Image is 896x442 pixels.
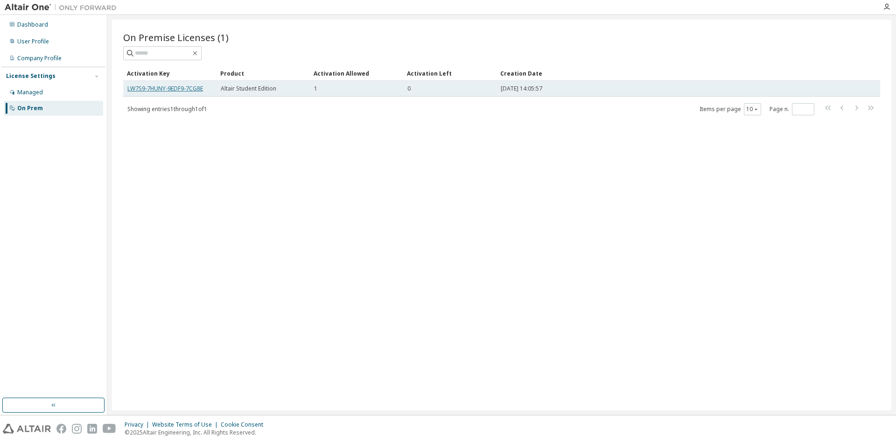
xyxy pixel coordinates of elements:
div: On Prem [17,105,43,112]
span: 1 [314,85,317,92]
img: Altair One [5,3,121,12]
div: Cookie Consent [221,421,269,428]
div: Creation Date [500,66,839,81]
div: Website Terms of Use [152,421,221,428]
a: LW7S9-7HUNY-9EDF9-7CG8E [127,84,203,92]
div: Activation Allowed [314,66,399,81]
div: License Settings [6,72,56,80]
span: [DATE] 14:05:57 [501,85,542,92]
p: © 2025 Altair Engineering, Inc. All Rights Reserved. [125,428,269,436]
div: Dashboard [17,21,48,28]
div: User Profile [17,38,49,45]
div: Privacy [125,421,152,428]
span: Page n. [770,103,814,115]
img: linkedin.svg [87,424,97,434]
div: Managed [17,89,43,96]
div: Company Profile [17,55,62,62]
span: Items per page [700,103,761,115]
div: Product [220,66,306,81]
img: youtube.svg [103,424,116,434]
img: facebook.svg [56,424,66,434]
button: 10 [746,105,759,113]
span: Showing entries 1 through 1 of 1 [127,105,207,113]
span: On Premise Licenses (1) [123,31,229,44]
img: instagram.svg [72,424,82,434]
img: altair_logo.svg [3,424,51,434]
span: Altair Student Edition [221,85,276,92]
div: Activation Left [407,66,493,81]
span: 0 [407,85,411,92]
div: Activation Key [127,66,213,81]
